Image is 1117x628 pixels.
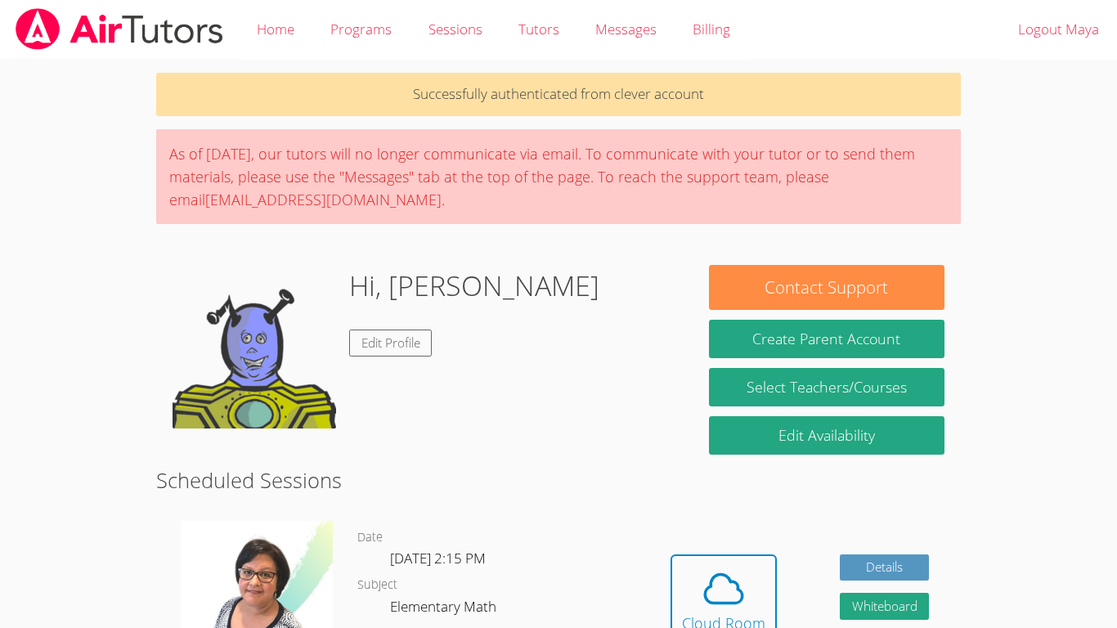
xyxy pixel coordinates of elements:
[173,265,336,428] img: default.png
[156,73,961,116] p: Successfully authenticated from clever account
[840,593,930,620] button: Whiteboard
[156,129,961,224] div: As of [DATE], our tutors will no longer communicate via email. To communicate with your tutor or ...
[349,330,433,357] a: Edit Profile
[709,265,944,310] button: Contact Support
[709,416,944,455] a: Edit Availability
[709,320,944,358] button: Create Parent Account
[14,8,225,50] img: airtutors_banner-c4298cdbf04f3fff15de1276eac7730deb9818008684d7c2e4769d2f7ddbe033.png
[595,20,657,38] span: Messages
[840,554,930,581] a: Details
[390,549,486,567] span: [DATE] 2:15 PM
[357,575,397,595] dt: Subject
[390,595,500,623] dd: Elementary Math
[357,527,383,548] dt: Date
[349,265,599,307] h1: Hi, [PERSON_NAME]
[709,368,944,406] a: Select Teachers/Courses
[156,464,961,496] h2: Scheduled Sessions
